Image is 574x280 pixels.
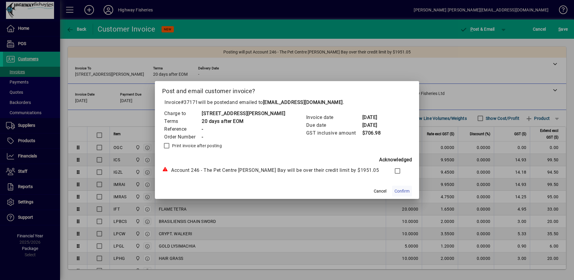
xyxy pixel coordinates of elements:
td: Order Number [164,133,201,141]
td: GST inclusive amount [306,129,362,137]
td: [STREET_ADDRESS][PERSON_NAME] [201,110,285,117]
td: $706.98 [362,129,386,137]
h2: Post and email customer invoice? [155,81,419,99]
td: - [201,133,285,141]
label: Print invoice after posting [171,143,222,149]
div: Acknowledged [162,156,412,163]
td: - [201,125,285,133]
b: [EMAIL_ADDRESS][DOMAIN_NAME] [263,99,343,105]
td: 20 days after EOM [201,117,285,125]
td: [DATE] [362,121,386,129]
p: Invoice will be posted . [162,99,412,106]
td: Terms [164,117,201,125]
td: [DATE] [362,114,386,121]
td: Due date [306,121,362,129]
td: Invoice date [306,114,362,121]
td: Reference [164,125,201,133]
span: #37171 [181,99,198,105]
button: Confirm [392,186,412,196]
span: Cancel [374,188,386,194]
button: Cancel [370,186,390,196]
div: Account 246 - The Pet Centre [PERSON_NAME] Bay will be over their credit limit by $1951.05 [162,167,383,174]
span: Confirm [394,188,409,194]
span: and emailed to [229,99,343,105]
td: Charge to [164,110,201,117]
